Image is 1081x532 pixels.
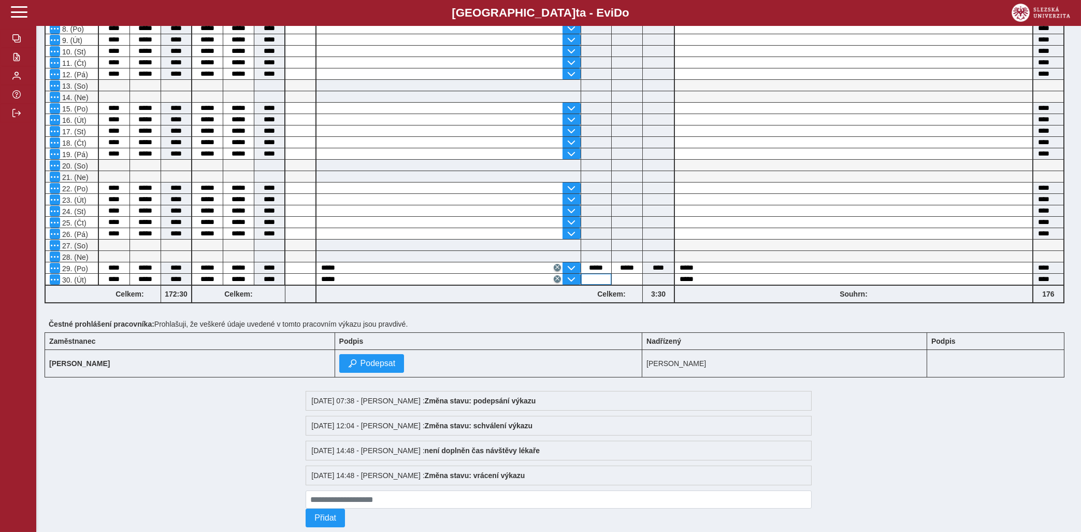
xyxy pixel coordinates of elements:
span: 18. (Čt) [60,139,87,147]
div: [DATE] 07:38 - [PERSON_NAME] : [306,391,812,411]
b: Podpis [339,337,364,345]
div: [DATE] 12:04 - [PERSON_NAME] : [306,416,812,436]
span: 8. (Po) [60,25,84,33]
b: [PERSON_NAME] [49,359,110,368]
button: Menu [50,92,60,102]
b: [GEOGRAPHIC_DATA] a - Evi [31,6,1050,20]
b: Souhrn: [840,290,868,298]
span: 28. (Ne) [60,253,89,261]
button: Menu [50,103,60,114]
span: 11. (Čt) [60,59,87,67]
span: 13. (So) [60,82,88,90]
button: Menu [50,229,60,239]
b: Celkem: [192,290,285,298]
span: 20. (So) [60,162,88,170]
span: 25. (Čt) [60,219,87,227]
span: 19. (Pá) [60,150,88,159]
span: 9. (Út) [60,36,82,45]
b: není doplněn čas návštěvy lékaře [425,446,540,455]
button: Podepsat [339,354,405,373]
b: Celkem: [581,290,642,298]
span: 23. (Út) [60,196,87,204]
b: Celkem: [99,290,161,298]
div: [DATE] 14:48 - [PERSON_NAME] : [306,466,812,485]
span: 10. (St) [60,48,86,56]
span: D [614,6,622,19]
button: Menu [50,23,60,34]
span: 22. (Po) [60,185,88,193]
span: Přidat [314,513,336,523]
button: Menu [50,80,60,91]
span: 17. (St) [60,128,86,136]
b: Podpis [931,337,956,345]
button: Menu [50,172,60,182]
button: Menu [50,240,60,250]
span: 15. (Po) [60,105,88,113]
b: Změna stavu: vrácení výkazu [425,471,525,480]
b: 172:30 [161,290,191,298]
button: Menu [50,149,60,159]
button: Přidat [306,509,345,527]
span: 12. (Pá) [60,71,88,79]
b: Změna stavu: schválení výkazu [425,422,533,430]
td: [PERSON_NAME] [642,350,927,377]
button: Menu [50,126,60,136]
span: t [575,6,579,19]
b: 3:30 [643,290,674,298]
button: Menu [50,46,60,57]
button: Menu [50,160,60,171]
b: Čestné prohlášení pracovníka: [49,320,154,328]
span: 24. (St) [60,207,86,216]
span: 26. (Pá) [60,230,88,239]
div: Prohlašuji, že veškeré údaje uvedené v tomto pracovním výkazu jsou pravdivé. [45,316,1073,332]
button: Menu [50,115,60,125]
button: Menu [50,263,60,273]
span: 30. (Út) [60,276,87,284]
b: Změna stavu: podepsání výkazu [425,397,536,405]
b: Nadřízený [646,337,681,345]
span: 21. (Ne) [60,173,89,181]
button: Menu [50,183,60,193]
span: Podepsat [361,359,396,368]
b: 176 [1033,290,1063,298]
span: 29. (Po) [60,264,88,273]
button: Menu [50,274,60,285]
span: o [622,6,629,19]
button: Menu [50,251,60,262]
div: [DATE] 14:48 - [PERSON_NAME] : [306,441,812,460]
button: Menu [50,194,60,205]
span: 14. (Ne) [60,93,89,102]
button: Menu [50,69,60,79]
b: Zaměstnanec [49,337,95,345]
span: 16. (Út) [60,116,87,124]
button: Menu [50,137,60,148]
button: Menu [50,217,60,228]
button: Menu [50,206,60,216]
button: Menu [50,58,60,68]
button: Menu [50,35,60,45]
span: 27. (So) [60,242,88,250]
img: logo_web_su.png [1012,4,1070,22]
